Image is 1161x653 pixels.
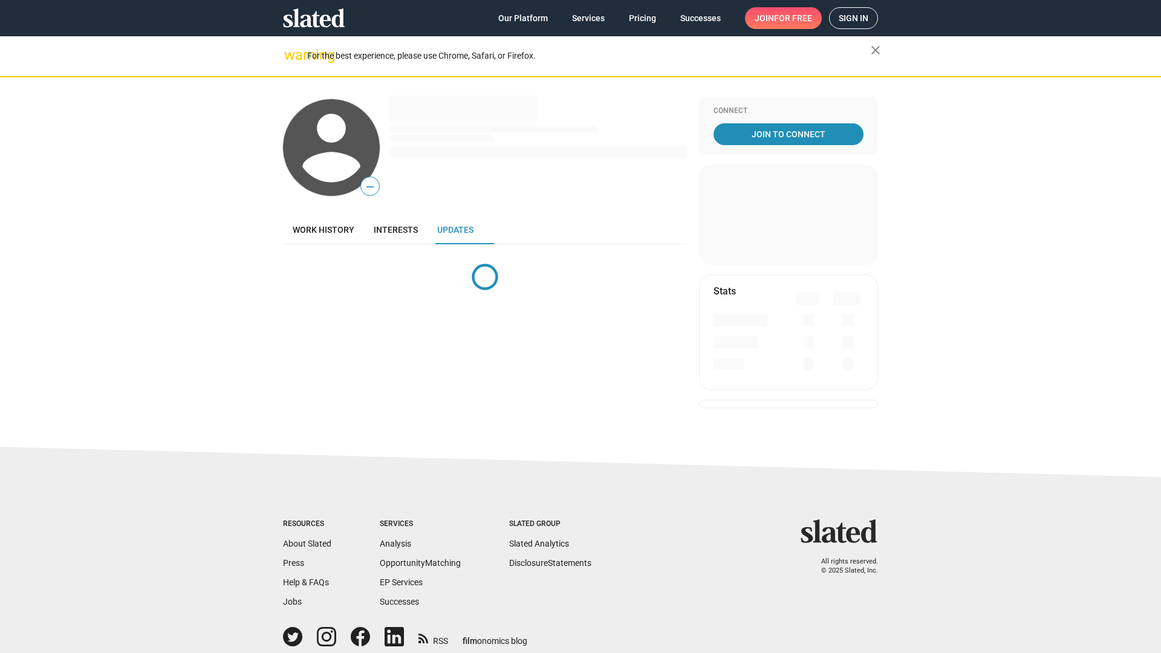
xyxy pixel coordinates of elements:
a: Slated Analytics [509,539,569,548]
a: Join To Connect [714,123,863,145]
a: Analysis [380,539,411,548]
span: Our Platform [498,7,548,29]
div: Resources [283,519,331,529]
span: Pricing [629,7,656,29]
a: Pricing [619,7,666,29]
a: About Slated [283,539,331,548]
a: Joinfor free [745,7,822,29]
a: EP Services [380,577,423,587]
div: Slated Group [509,519,591,529]
span: film [463,636,477,646]
div: Services [380,519,461,529]
a: Successes [380,597,419,606]
span: Sign in [839,8,868,28]
span: — [361,179,379,195]
span: Join To Connect [716,123,861,145]
span: Join [755,7,812,29]
div: For the best experience, please use Chrome, Safari, or Firefox. [307,48,871,64]
a: Services [562,7,614,29]
span: Work history [293,225,354,235]
a: Sign in [829,7,878,29]
a: Our Platform [489,7,558,29]
a: OpportunityMatching [380,558,461,568]
a: Interests [364,215,428,244]
mat-icon: close [868,43,883,57]
a: Work history [283,215,364,244]
mat-icon: warning [284,48,299,62]
a: filmonomics blog [463,626,527,647]
span: Updates [437,225,473,235]
a: Successes [671,7,730,29]
span: Interests [374,225,418,235]
div: Connect [714,106,863,116]
a: RSS [418,628,448,647]
span: for free [774,7,812,29]
a: Press [283,558,304,568]
span: Successes [680,7,721,29]
mat-card-title: Stats [714,285,736,297]
a: Updates [428,215,483,244]
a: Jobs [283,597,302,606]
span: Services [572,7,605,29]
a: DisclosureStatements [509,558,591,568]
a: Help & FAQs [283,577,329,587]
p: All rights reserved. © 2025 Slated, Inc. [808,557,878,575]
